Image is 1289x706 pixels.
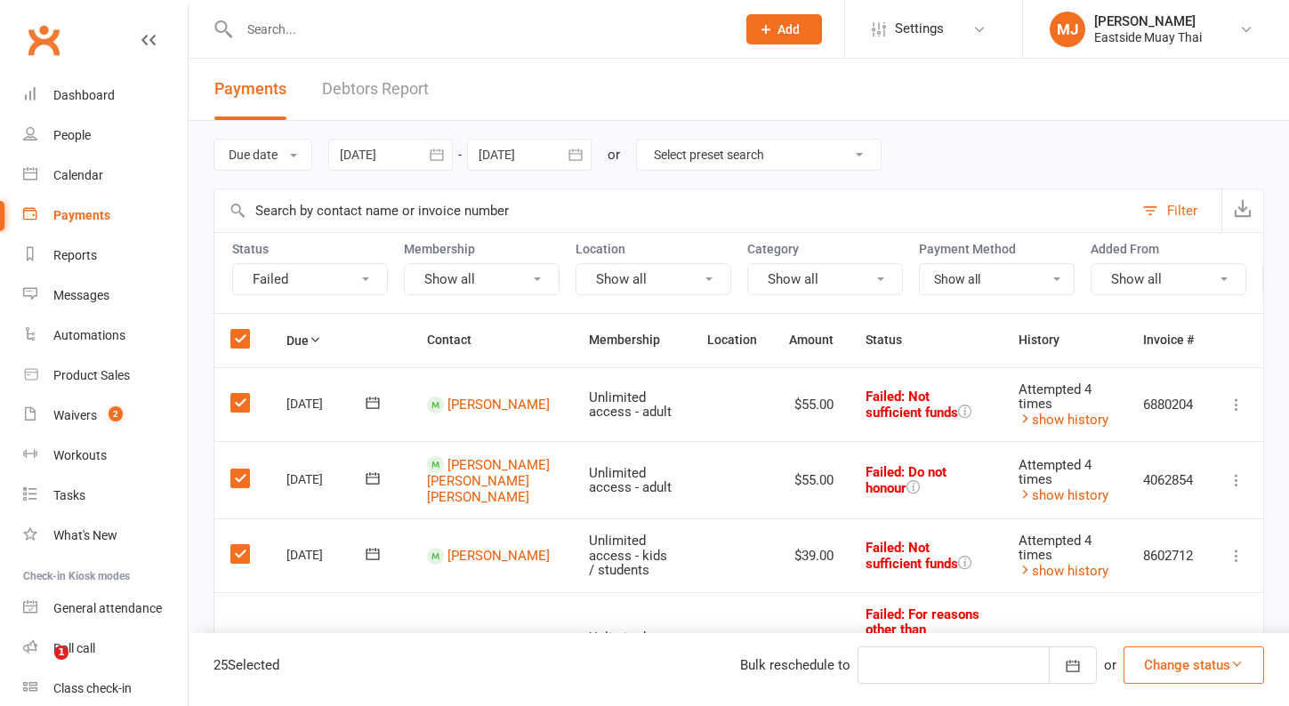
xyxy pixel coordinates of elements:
[53,368,130,382] div: Product Sales
[866,464,947,496] span: Failed
[53,328,125,342] div: Automations
[322,59,429,120] a: Debtors Report
[213,139,312,171] button: Due date
[53,528,117,542] div: What's New
[23,156,188,196] a: Calendar
[23,196,188,236] a: Payments
[53,168,103,182] div: Calendar
[773,367,850,442] td: $55.00
[1133,189,1221,232] button: Filter
[1091,263,1246,295] button: Show all
[589,389,672,421] span: Unlimited access - adult
[1104,654,1116,676] div: or
[919,242,1075,256] label: Payment Method
[23,476,188,516] a: Tasks
[1127,441,1210,518] td: 4062854
[21,18,66,62] a: Clubworx
[23,516,188,556] a: What's New
[866,606,979,697] span: Failed
[23,589,188,629] a: General attendance kiosk mode
[53,601,162,615] div: General attendance
[866,606,979,697] span: : For reasons other than insufficient funds. Please collect a new payment method.
[109,406,123,421] span: 2
[18,646,60,688] iframe: Intercom live chat
[608,144,620,165] div: or
[740,654,850,676] div: Bulk reschedule to
[589,630,667,675] span: Unlimited access - kids / students
[53,88,115,102] div: Dashboard
[866,389,958,421] span: Failed
[1019,412,1108,428] a: show history
[1124,646,1264,684] button: Change status
[270,314,411,366] th: Due
[447,548,550,564] a: [PERSON_NAME]
[1094,29,1202,45] div: Eastside Muay Thai
[1167,200,1197,221] div: Filter
[1127,367,1210,442] td: 6880204
[576,263,731,295] button: Show all
[850,314,1003,366] th: Status
[866,464,947,496] span: : Do not honour
[411,314,573,366] th: Contact
[286,389,368,417] div: [DATE]
[23,76,188,116] a: Dashboard
[53,208,110,222] div: Payments
[1050,12,1085,47] div: MJ
[23,236,188,276] a: Reports
[53,681,132,695] div: Class check-in
[866,389,958,421] span: : Not sufficient funds
[746,14,822,44] button: Add
[214,79,286,98] span: Payments
[866,540,958,572] span: Failed
[773,314,850,366] th: Amount
[23,276,188,316] a: Messages
[866,540,958,572] span: : Not sufficient funds
[747,263,903,295] button: Show all
[1094,13,1202,29] div: [PERSON_NAME]
[1127,518,1210,593] td: 8602712
[404,263,560,295] button: Show all
[404,242,560,256] label: Membership
[747,242,903,256] label: Category
[232,263,388,295] button: Failed
[214,59,286,120] button: Payments
[1003,314,1127,366] th: History
[213,654,279,676] div: 25
[1019,487,1108,503] a: show history
[1019,533,1092,564] span: Attempted 4 times
[447,397,550,413] a: [PERSON_NAME]
[589,533,667,578] span: Unlimited access - kids / students
[1127,314,1210,366] th: Invoice #
[895,9,944,49] span: Settings
[53,128,91,142] div: People
[573,314,691,366] th: Membership
[777,22,800,36] span: Add
[427,457,550,505] a: [PERSON_NAME] [PERSON_NAME] [PERSON_NAME]
[214,189,1133,232] input: Search by contact name or invoice number
[773,441,850,518] td: $55.00
[234,17,723,42] input: Search...
[232,242,388,256] label: Status
[286,541,368,568] div: [DATE]
[23,116,188,156] a: People
[286,465,368,493] div: [DATE]
[53,641,95,655] div: Roll call
[691,314,773,366] th: Location
[23,436,188,476] a: Workouts
[23,316,188,356] a: Automations
[1091,242,1246,256] label: Added From
[54,646,68,660] span: 1
[1019,457,1092,488] span: Attempted 4 times
[53,248,97,262] div: Reports
[53,488,85,502] div: Tasks
[576,242,731,256] label: Location
[1019,381,1092,413] span: Attempted 4 times
[773,518,850,593] td: $39.00
[23,629,188,669] a: Roll call
[228,657,279,673] span: Selected
[1019,563,1108,579] a: show history
[23,396,188,436] a: Waivers 2
[53,288,109,302] div: Messages
[53,448,107,462] div: Workouts
[589,465,672,496] span: Unlimited access - adult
